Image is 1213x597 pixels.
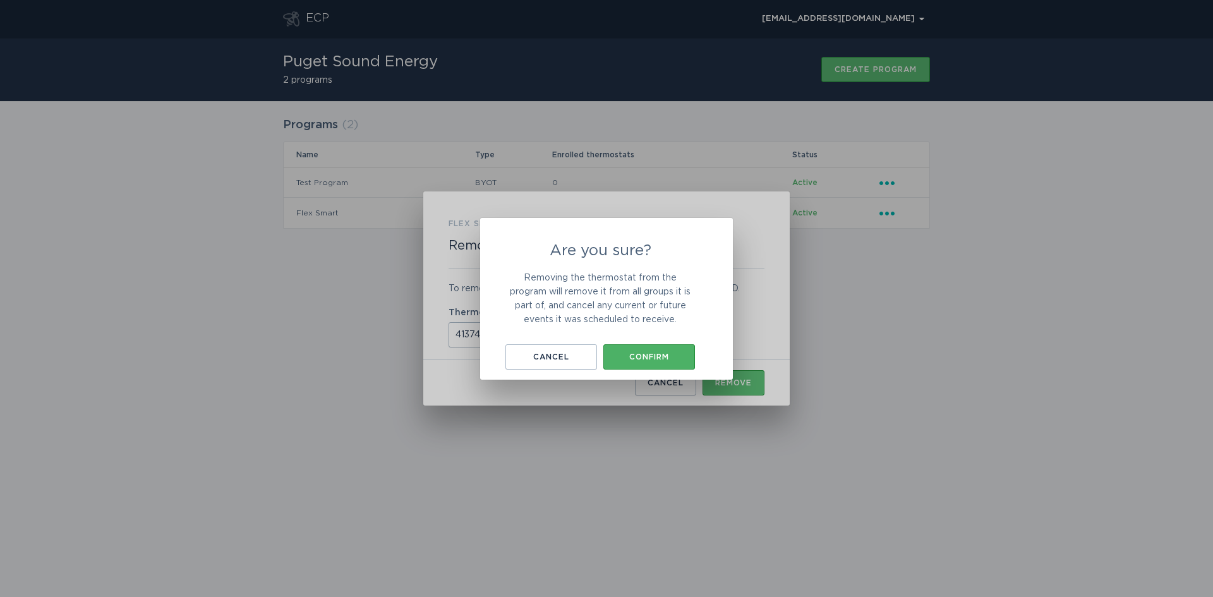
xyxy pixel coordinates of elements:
div: Confirm [610,353,689,361]
h2: Are you sure? [505,243,695,258]
div: Cancel [512,353,591,361]
button: Cancel [505,344,597,370]
button: Confirm [603,344,695,370]
p: Removing the thermostat from the program will remove it from all groups it is part of, and cancel... [505,271,695,327]
div: Are you sure? [480,218,733,380]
